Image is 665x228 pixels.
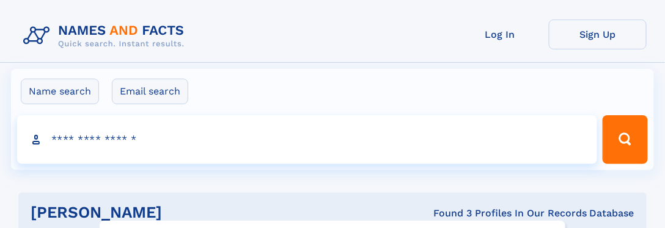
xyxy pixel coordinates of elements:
a: Log In [451,20,549,49]
div: Found 3 Profiles In Our Records Database [298,207,634,220]
input: search input [17,115,597,164]
h1: [PERSON_NAME] [31,205,298,220]
label: Email search [112,79,188,104]
button: Search Button [603,115,648,164]
label: Name search [21,79,99,104]
img: Logo Names and Facts [18,20,194,52]
a: Sign Up [549,20,647,49]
